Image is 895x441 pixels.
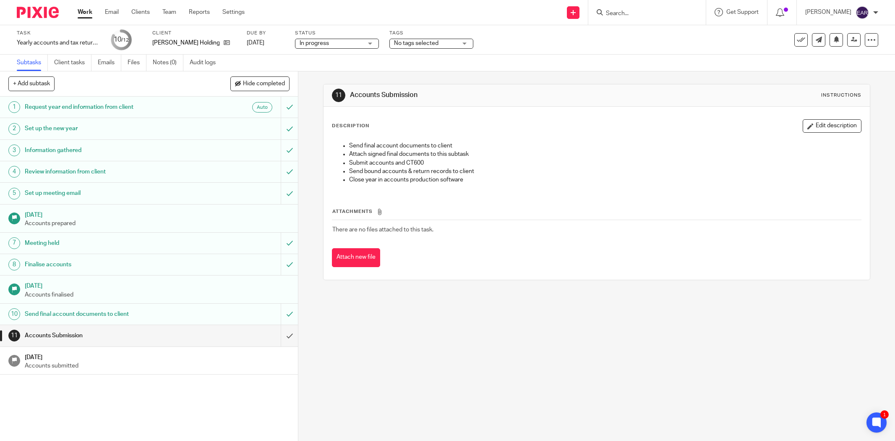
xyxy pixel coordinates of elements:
div: 4 [8,166,20,178]
a: Work [78,8,92,16]
div: 11 [332,89,345,102]
div: 11 [8,330,20,341]
a: Subtasks [17,55,48,71]
label: Tags [389,30,473,37]
div: 2 [8,123,20,135]
h1: Send final account documents to client [25,308,190,320]
p: Accounts prepared [25,219,290,228]
div: 10 [114,35,129,45]
h1: Accounts Submission [25,329,190,342]
h1: [DATE] [25,209,290,219]
a: Team [162,8,176,16]
span: Attachments [332,209,373,214]
a: Emails [98,55,121,71]
p: Description [332,123,369,129]
p: Attach signed final documents to this subtask [349,150,861,158]
a: Email [105,8,119,16]
a: Client tasks [54,55,91,71]
button: Attach new file [332,248,380,267]
a: Audit logs [190,55,222,71]
a: Reports [189,8,210,16]
div: 5 [8,188,20,199]
small: /12 [121,38,129,42]
h1: Request year end information from client [25,101,190,113]
button: Hide completed [230,76,290,91]
p: Send bound accounts & return records to client [349,167,861,176]
h1: Review information from client [25,165,190,178]
label: Due by [247,30,284,37]
h1: Set up the new year [25,122,190,135]
p: Accounts submitted [25,362,290,370]
h1: Meeting held [25,237,190,249]
h1: [DATE] [25,280,290,290]
label: Status [295,30,379,37]
span: There are no files attached to this task. [332,227,433,233]
span: [DATE] [247,40,264,46]
input: Search [605,10,681,18]
label: Task [17,30,101,37]
h1: Finalise accounts [25,258,190,271]
p: Accounts finalised [25,291,290,299]
p: Close year in accounts production software [349,176,861,184]
p: [PERSON_NAME] Holdings [152,39,219,47]
a: Notes (0) [153,55,183,71]
label: Client [152,30,236,37]
a: Files [128,55,146,71]
img: svg%3E [856,6,869,19]
span: No tags selected [394,40,438,46]
div: Instructions [821,92,861,99]
div: Yearly accounts and tax return - Veritas [17,39,101,47]
h1: Accounts Submission [350,91,615,100]
a: Clients [131,8,150,16]
span: Hide completed [243,81,285,87]
button: + Add subtask [8,76,55,91]
div: 1 [8,101,20,113]
h1: Set up meeting email [25,187,190,199]
div: 1 [880,410,889,419]
div: Auto [252,102,272,113]
h1: Information gathered [25,144,190,157]
p: Send final account documents to client [349,142,861,150]
div: 7 [8,237,20,249]
a: Settings [222,8,245,16]
h1: [DATE] [25,351,290,362]
div: 10 [8,308,20,320]
img: Pixie [17,7,59,18]
button: Edit description [803,119,861,133]
p: Submit accounts and CT600 [349,159,861,167]
div: 3 [8,144,20,156]
div: 8 [8,259,20,270]
span: Get Support [726,9,759,15]
span: In progress [300,40,329,46]
p: [PERSON_NAME] [805,8,851,16]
